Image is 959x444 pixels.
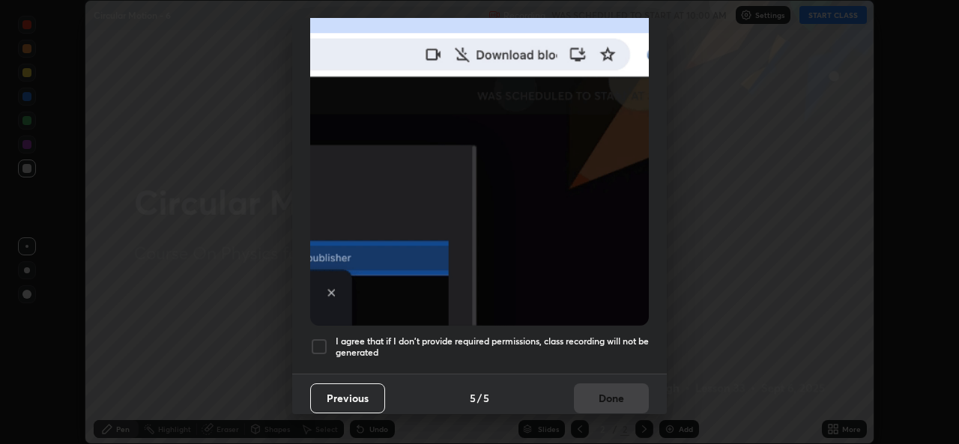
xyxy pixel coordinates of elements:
h4: 5 [483,390,489,406]
h5: I agree that if I don't provide required permissions, class recording will not be generated [336,335,649,359]
h4: / [477,390,482,406]
h4: 5 [470,390,476,406]
button: Previous [310,383,385,413]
